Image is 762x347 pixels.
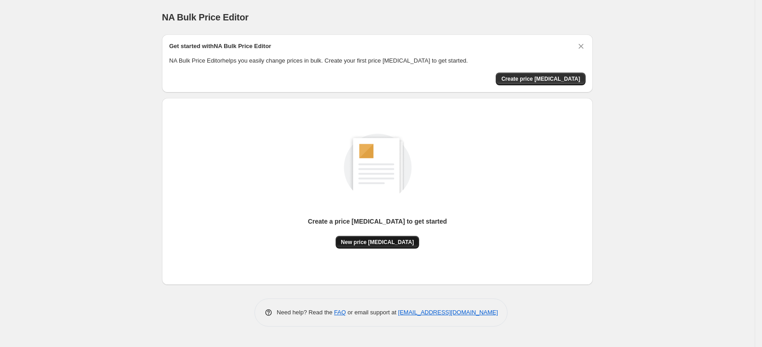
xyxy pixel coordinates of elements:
a: FAQ [334,309,346,316]
h2: Get started with NA Bulk Price Editor [169,42,271,51]
span: NA Bulk Price Editor [162,12,249,22]
span: Need help? Read the [277,309,334,316]
a: [EMAIL_ADDRESS][DOMAIN_NAME] [398,309,498,316]
span: Create price [MEDICAL_DATA] [501,75,580,83]
button: New price [MEDICAL_DATA] [336,236,420,249]
p: Create a price [MEDICAL_DATA] to get started [308,217,447,226]
span: or email support at [346,309,398,316]
button: Dismiss card [576,42,586,51]
button: Create price change job [496,73,586,85]
span: New price [MEDICAL_DATA] [341,239,414,246]
p: NA Bulk Price Editor helps you easily change prices in bulk. Create your first price [MEDICAL_DAT... [169,56,586,65]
